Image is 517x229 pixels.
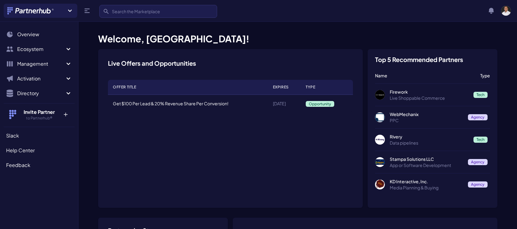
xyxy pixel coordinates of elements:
[468,114,488,120] span: Agency
[375,178,490,191] a: KD Interactive, Inc. KD Interactive, Inc. Media Planning & Buying Agency
[108,59,196,68] h3: Live Offers and Opportunities
[468,181,488,188] span: Agency
[59,108,72,118] p: +
[6,147,35,154] span: Help Center
[375,134,490,146] a: Rivery Rivery Data pipelines Tech
[390,95,469,101] p: Live Shoppable Commerce
[390,117,463,123] p: PPC
[268,80,301,95] th: Expires
[17,90,65,97] span: Directory
[4,58,75,70] button: Management
[390,89,469,95] p: Firework
[375,180,385,189] img: KD Interactive, Inc.
[301,80,353,95] th: Type
[4,159,75,171] a: Feedback
[306,101,334,107] span: Opportunity
[375,90,385,100] img: Firework
[468,159,488,165] span: Agency
[4,144,75,157] a: Help Center
[390,178,463,184] p: KD Interactive, Inc.
[17,45,65,53] span: Ecosystem
[473,137,488,143] span: Tech
[375,112,385,122] img: WebMechanix
[19,116,59,121] h5: to Partnerhub®
[375,89,490,101] a: Firework Firework Live Shoppable Commerce Tech
[17,60,65,68] span: Management
[17,31,39,38] span: Overview
[4,87,75,99] button: Directory
[113,101,228,106] a: Get $100 Per Lead & 20% Revenue Share Per Conversion!
[4,43,75,55] button: Ecosystem
[375,135,385,145] img: Rivery
[4,72,75,85] button: Activation
[19,108,59,116] h4: Invite Partner
[375,111,490,123] a: WebMechanix WebMechanix PPC Agency
[390,140,469,146] p: Data pipelines
[17,75,65,82] span: Activation
[268,95,301,112] td: [DATE]
[7,7,54,14] img: Partnerhub® Logo
[6,132,19,139] span: Slack
[390,111,463,117] p: WebMechanix
[375,157,385,167] img: Stampa Solutions LLC
[375,156,490,168] a: Stampa Solutions LLC Stampa Solutions LLC App or Software Development Agency
[4,103,75,126] button: Invite Partner to Partnerhub® +
[390,134,469,140] p: Rivery
[99,5,217,18] input: Search the Marketplace
[375,72,475,79] p: Name
[390,184,463,191] p: Media Planning & Buying
[390,156,463,162] p: Stampa Solutions LLC
[480,72,490,79] p: Type
[473,92,488,98] span: Tech
[108,80,268,95] th: Offer Title
[4,28,75,41] a: Overview
[375,56,463,63] h3: Top 5 Recommended Partners
[4,130,75,142] a: Slack
[501,6,511,16] img: user photo
[390,162,463,168] p: App or Software Development
[98,33,249,45] span: Welcome, [GEOGRAPHIC_DATA]!
[6,161,30,169] span: Feedback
